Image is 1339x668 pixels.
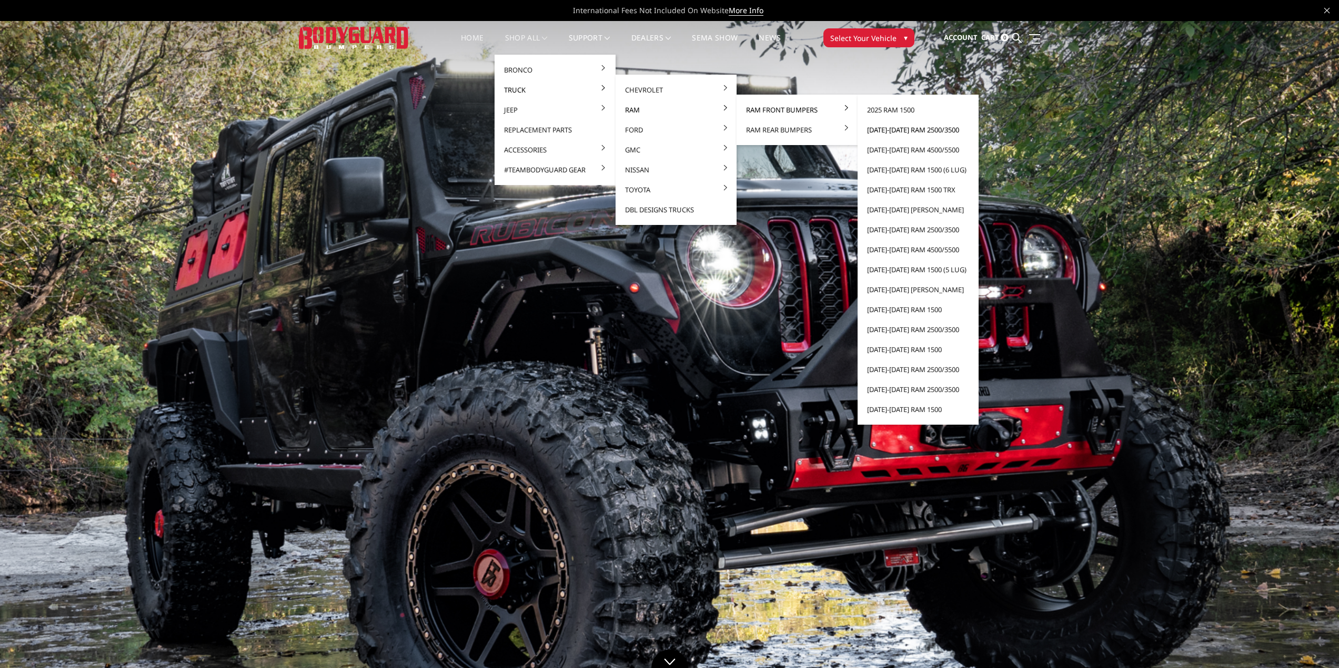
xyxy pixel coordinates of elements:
a: More Info [729,5,763,16]
a: [DATE]-[DATE] Ram 1500 [862,340,974,359]
a: Jeep [499,100,611,120]
a: Truck [499,80,611,100]
iframe: Chat Widget [1286,618,1339,668]
a: SEMA Show [692,34,738,55]
a: [DATE]-[DATE] Ram 1500 [862,300,974,320]
a: [DATE]-[DATE] Ram 2500/3500 [862,320,974,340]
a: Cart 0 [981,24,1009,52]
a: [DATE]-[DATE] [PERSON_NAME] [862,200,974,220]
button: 4 of 5 [1291,408,1301,425]
a: DBL Designs Trucks [620,200,732,220]
a: [DATE]-[DATE] Ram 2500/3500 [862,120,974,140]
button: 1 of 5 [1291,357,1301,374]
a: Chevrolet [620,80,732,100]
a: [DATE]-[DATE] Ram 1500 [862,399,974,419]
a: Toyota [620,180,732,200]
a: [DATE]-[DATE] Ram 2500/3500 [862,379,974,399]
a: Ram Rear Bumpers [741,120,853,140]
a: Click to Down [651,650,688,668]
a: [DATE]-[DATE] [PERSON_NAME] [862,280,974,300]
a: Account [944,24,978,52]
a: Home [461,34,484,55]
span: Cart [981,33,999,42]
a: Support [569,34,610,55]
a: Ford [620,120,732,140]
a: GMC [620,140,732,160]
span: Account [944,33,978,42]
span: 0 [1001,34,1009,42]
a: [DATE]-[DATE] Ram 2500/3500 [862,220,974,240]
span: ▾ [904,32,908,43]
button: Select Your Vehicle [823,28,914,47]
button: 3 of 5 [1291,391,1301,408]
a: [DATE]-[DATE] Ram 1500 (6 lug) [862,160,974,180]
a: 2025 Ram 1500 [862,100,974,120]
a: Ram Front Bumpers [741,100,853,120]
button: 2 of 5 [1291,374,1301,391]
a: shop all [505,34,548,55]
a: [DATE]-[DATE] Ram 4500/5500 [862,240,974,260]
a: [DATE]-[DATE] Ram 4500/5500 [862,140,974,160]
button: 5 of 5 [1291,425,1301,441]
a: Dealers [631,34,671,55]
a: Ram [620,100,732,120]
span: Select Your Vehicle [830,33,897,44]
a: Bronco [499,60,611,80]
a: [DATE]-[DATE] Ram 2500/3500 [862,359,974,379]
a: [DATE]-[DATE] Ram 1500 (5 lug) [862,260,974,280]
a: Nissan [620,160,732,180]
img: BODYGUARD BUMPERS [299,27,409,48]
a: #TeamBodyguard Gear [499,160,611,180]
a: Accessories [499,140,611,160]
a: Replacement Parts [499,120,611,140]
a: [DATE]-[DATE] Ram 1500 TRX [862,180,974,200]
a: News [759,34,780,55]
